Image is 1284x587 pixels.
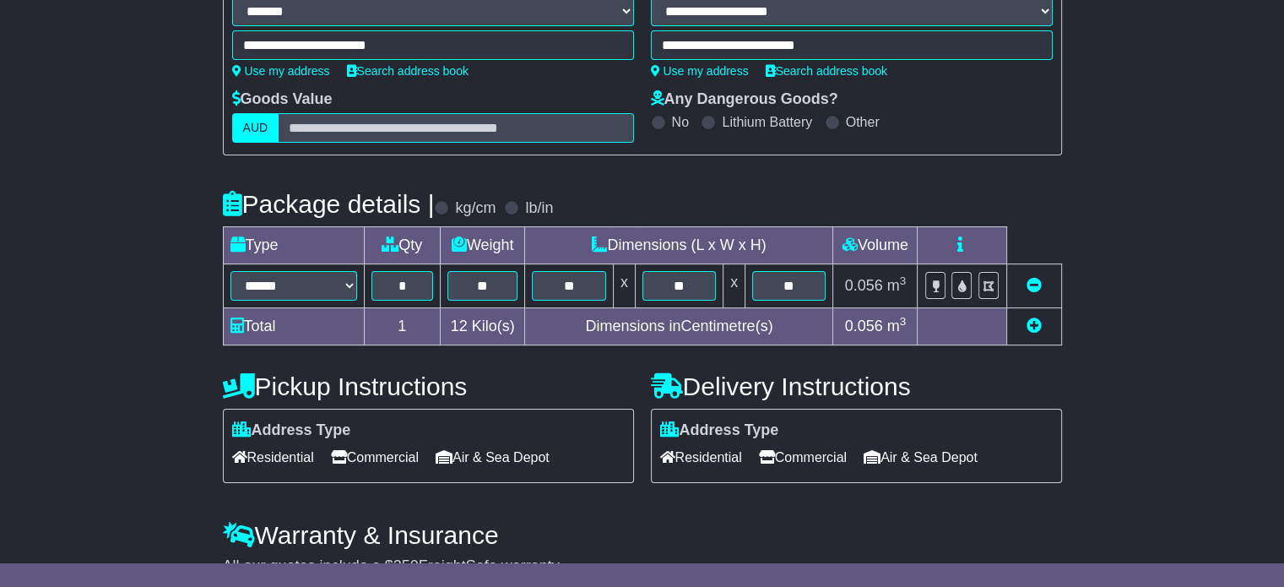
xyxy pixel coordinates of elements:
td: x [723,264,745,308]
span: 12 [451,318,468,334]
a: Use my address [232,64,330,78]
td: Total [223,308,364,345]
span: 0.056 [845,318,883,334]
span: Commercial [759,444,847,470]
label: AUD [232,113,279,143]
td: Dimensions (L x W x H) [525,227,833,264]
div: All our quotes include a $ FreightSafe warranty. [223,557,1062,576]
td: Type [223,227,364,264]
td: 1 [364,308,440,345]
td: Qty [364,227,440,264]
span: Air & Sea Depot [436,444,550,470]
span: Residential [660,444,742,470]
sup: 3 [900,315,907,328]
h4: Delivery Instructions [651,372,1062,400]
td: x [613,264,635,308]
a: Remove this item [1027,277,1042,294]
td: Weight [440,227,525,264]
label: lb/in [525,199,553,218]
a: Add new item [1027,318,1042,334]
span: m [887,277,907,294]
h4: Pickup Instructions [223,372,634,400]
a: Search address book [766,64,887,78]
label: Other [846,114,880,130]
span: m [887,318,907,334]
label: Goods Value [232,90,333,109]
label: kg/cm [455,199,496,218]
sup: 3 [900,274,907,287]
label: No [672,114,689,130]
span: Commercial [331,444,419,470]
a: Search address book [347,64,469,78]
label: Lithium Battery [722,114,812,130]
td: Kilo(s) [440,308,525,345]
td: Volume [833,227,918,264]
a: Use my address [651,64,749,78]
h4: Warranty & Insurance [223,521,1062,549]
span: Residential [232,444,314,470]
label: Address Type [232,421,351,440]
td: Dimensions in Centimetre(s) [525,308,833,345]
label: Address Type [660,421,779,440]
span: 250 [393,557,419,574]
label: Any Dangerous Goods? [651,90,838,109]
span: 0.056 [845,277,883,294]
span: Air & Sea Depot [864,444,978,470]
h4: Package details | [223,190,435,218]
